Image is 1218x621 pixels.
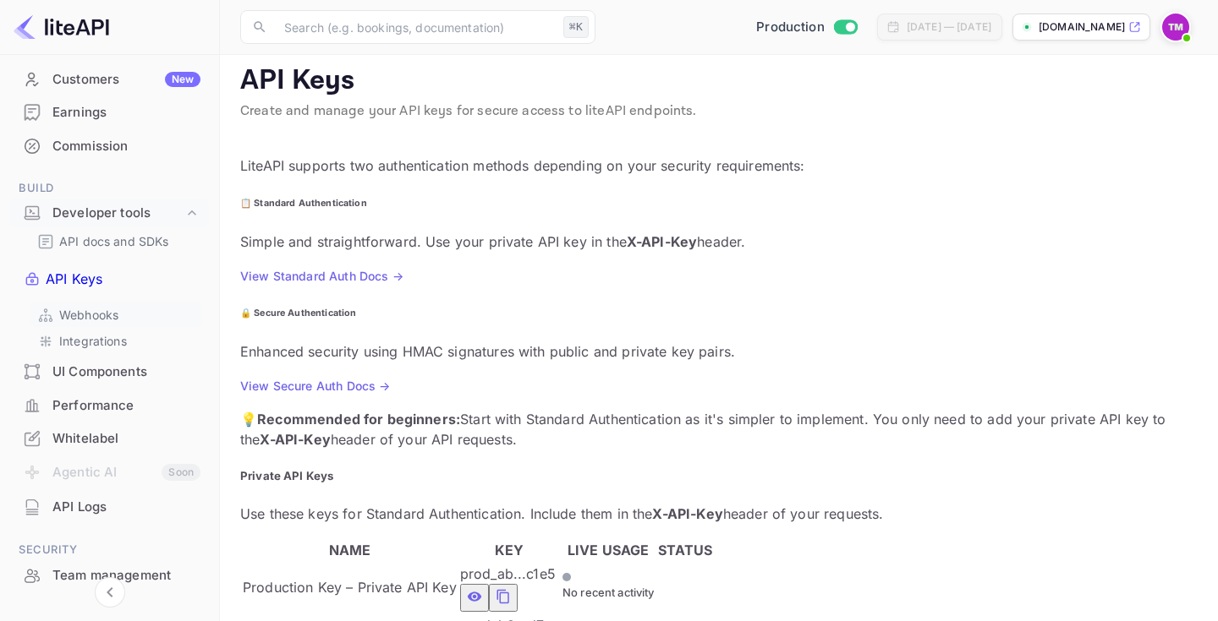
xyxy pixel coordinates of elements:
div: Earnings [52,103,200,123]
img: Taisser Moustafa [1162,14,1189,41]
div: Commission [10,130,209,163]
a: View Standard Auth Docs → [240,269,403,283]
div: Team management [52,566,200,586]
th: STATUS [657,539,714,561]
div: Performance [52,396,200,416]
div: Performance [10,389,209,422]
strong: X-API-Key [260,431,330,448]
div: Whitelabel [52,429,200,449]
div: Webhooks [30,302,202,327]
div: API Logs [52,498,200,517]
a: Commission [10,130,209,161]
div: API docs and SDKs [30,229,202,253]
div: Earnings [10,96,209,129]
div: UI Components [52,362,200,382]
a: Team management [10,559,209,591]
div: API Logs [10,491,209,524]
strong: X-API-Key [627,233,697,250]
a: Bookings [10,30,209,61]
strong: X-API-Key [652,505,722,522]
h6: 🔒 Secure Authentication [240,307,1198,320]
h6: 📋 Standard Authentication [240,197,1198,210]
p: Simple and straightforward. Use your private API key in the header. [240,232,1198,252]
strong: Recommended for beginners: [257,411,460,428]
span: Production [756,18,825,37]
p: Use these keys for Standard Authentication. Include them in the header of your requests. [240,504,1198,524]
div: Switch to Sandbox mode [749,18,864,37]
p: Integrations [59,332,127,350]
div: Integrations [30,329,202,353]
span: prod_ab...c1e5 [460,565,556,582]
p: LiteAPI supports two authentication methods depending on your security requirements: [240,155,1198,176]
p: API Keys [240,64,1198,98]
p: Create and manage your API keys for secure access to liteAPI endpoints. [240,101,1198,122]
div: Developer tools [10,199,209,228]
h5: Private API Keys [240,468,1198,485]
p: [DOMAIN_NAME] [1039,19,1125,35]
p: Enhanced security using HMAC signatures with public and private key pairs. [240,341,1198,362]
div: Fraud management [52,600,200,619]
a: UI Components [10,356,209,387]
span: No recent activity [562,586,655,599]
p: API Keys [46,269,102,289]
th: LIVE USAGE [562,539,656,561]
div: Customers [52,70,200,90]
div: [DATE] — [DATE] [907,19,991,35]
span: Build [10,179,209,198]
a: Integrations [37,332,195,350]
div: ⌘K [563,16,589,38]
img: LiteAPI logo [14,14,109,41]
input: Search (e.g. bookings, documentation) [274,10,557,44]
div: Team management [10,559,209,592]
a: Performance [10,389,209,421]
p: 💡 Start with Standard Authentication as it's simpler to implement. You only need to add your priv... [240,409,1198,449]
a: API Keys [24,255,206,302]
a: API Logs [10,491,209,522]
a: Webhooks [37,306,195,324]
span: Security [10,541,209,559]
th: KEY [459,539,560,561]
span: Production Key – Private API Key [243,579,457,596]
div: Developer tools [52,204,184,223]
div: New [165,72,200,87]
div: UI Components [10,356,209,389]
div: Commission [52,137,200,156]
a: Whitelabel [10,422,209,454]
th: NAME [242,539,458,561]
a: Earnings [10,96,209,128]
div: CustomersNew [10,63,209,96]
a: CustomersNew [10,63,209,95]
p: API docs and SDKs [59,232,169,250]
button: Collapse navigation [95,577,125,607]
div: Whitelabel [10,422,209,455]
a: View Secure Auth Docs → [240,379,390,393]
a: API docs and SDKs [37,232,195,250]
p: Webhooks [59,306,118,324]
